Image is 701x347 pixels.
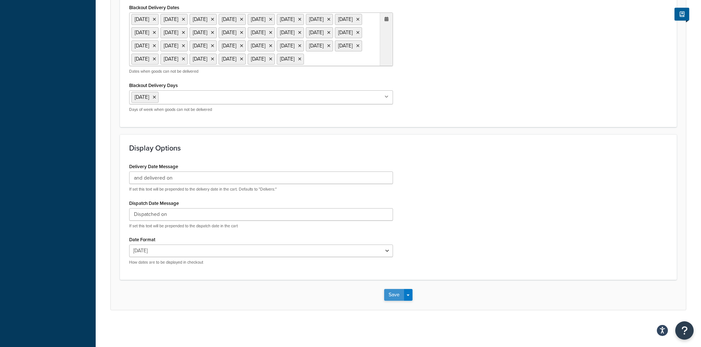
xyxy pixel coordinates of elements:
[129,200,179,206] label: Dispatch Date Message
[129,69,393,74] p: Dates when goods can not be delivered
[129,260,393,265] p: How dates are to be displayed in checkout
[129,187,393,192] p: If set this text will be prepended to the delivery date in the cart. Defaults to "Delivers:"
[190,14,217,25] li: [DATE]
[277,40,304,51] li: [DATE]
[248,14,275,25] li: [DATE]
[160,40,188,51] li: [DATE]
[219,40,246,51] li: [DATE]
[131,54,159,65] li: [DATE]
[129,223,393,229] p: If set this text will be prepended to the dispatch date in the cart
[131,40,159,51] li: [DATE]
[306,40,333,51] li: [DATE]
[248,40,275,51] li: [DATE]
[129,171,393,184] input: Delivers:
[335,40,362,51] li: [DATE]
[129,144,668,152] h3: Display Options
[277,27,304,38] li: [DATE]
[335,14,362,25] li: [DATE]
[248,54,275,65] li: [DATE]
[160,14,188,25] li: [DATE]
[129,164,178,169] label: Delivery Date Message
[306,14,333,25] li: [DATE]
[129,5,179,10] label: Blackout Delivery Dates
[160,27,188,38] li: [DATE]
[277,14,304,25] li: [DATE]
[384,289,404,301] button: Save
[135,93,149,101] span: [DATE]
[129,107,393,112] p: Days of week when goods can not be delivered
[219,27,246,38] li: [DATE]
[131,27,159,38] li: [DATE]
[335,27,362,38] li: [DATE]
[160,54,188,65] li: [DATE]
[219,54,246,65] li: [DATE]
[190,54,217,65] li: [DATE]
[129,83,178,88] label: Blackout Delivery Days
[190,27,217,38] li: [DATE]
[306,27,333,38] li: [DATE]
[675,8,689,21] button: Show Help Docs
[190,40,217,51] li: [DATE]
[277,54,304,65] li: [DATE]
[219,14,246,25] li: [DATE]
[129,237,155,242] label: Date Format
[248,27,275,38] li: [DATE]
[675,321,694,340] button: Open Resource Center
[131,14,159,25] li: [DATE]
